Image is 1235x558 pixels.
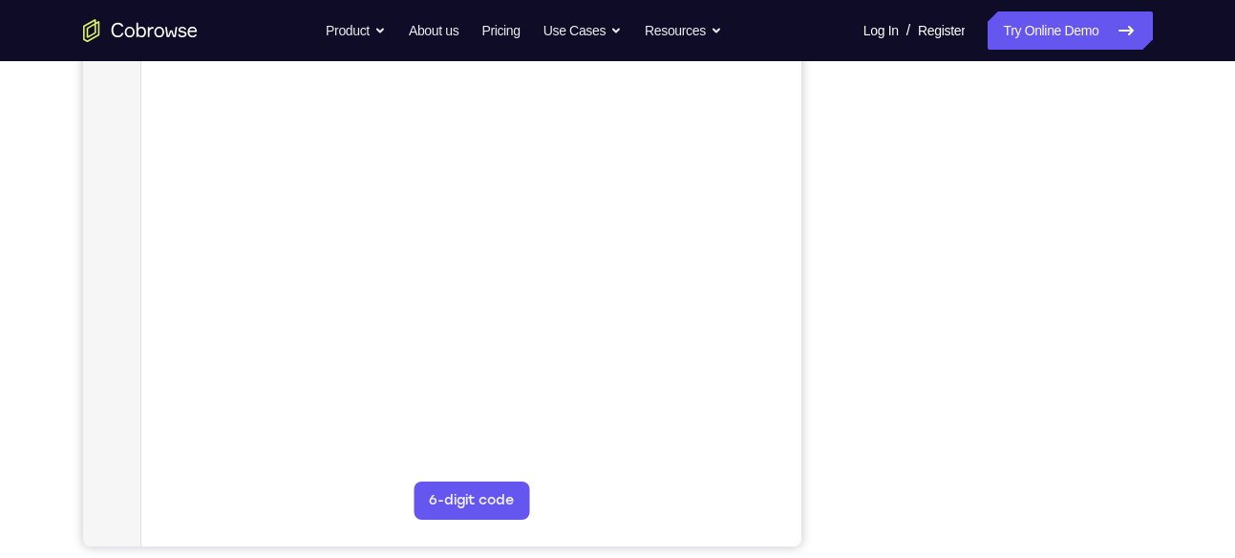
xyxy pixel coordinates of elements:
[580,63,614,82] label: Email
[918,11,965,50] a: Register
[672,57,703,88] button: Refresh
[409,11,458,50] a: About us
[481,11,520,50] a: Pricing
[988,11,1152,50] a: Try Online Demo
[543,11,622,50] button: Use Cases
[863,11,899,50] a: Log In
[379,63,439,82] label: demo_id
[83,19,198,42] a: Go to the home page
[326,11,386,50] button: Product
[906,19,910,42] span: /
[645,11,722,50] button: Resources
[108,63,349,82] input: Filter devices...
